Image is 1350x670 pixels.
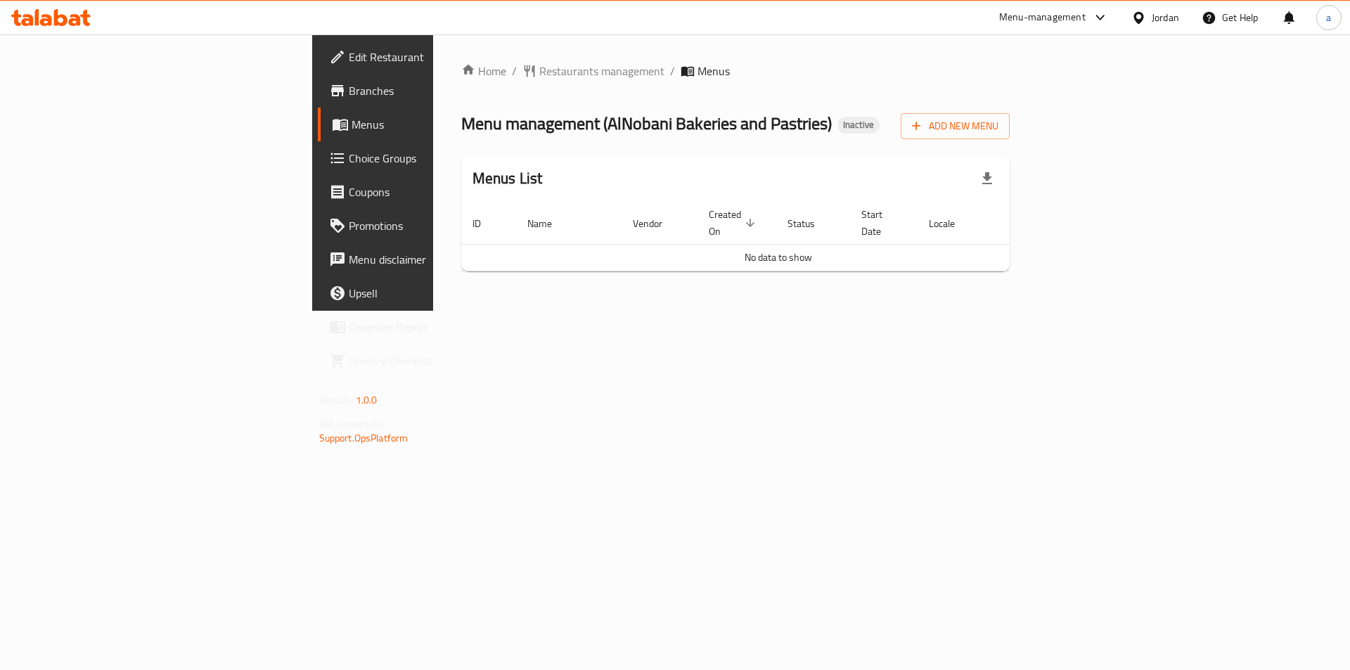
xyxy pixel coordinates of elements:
[1152,10,1179,25] div: Jordan
[787,215,833,232] span: Status
[901,113,1010,139] button: Add New Menu
[522,63,664,79] a: Restaurants management
[318,141,538,175] a: Choice Groups
[861,206,901,240] span: Start Date
[990,202,1095,245] th: Actions
[349,352,527,369] span: Grocery Checklist
[472,168,543,189] h2: Menus List
[318,344,538,378] a: Grocery Checklist
[319,415,384,433] span: Get support on:
[1326,10,1331,25] span: a
[472,215,499,232] span: ID
[318,40,538,74] a: Edit Restaurant
[709,206,759,240] span: Created On
[349,251,527,268] span: Menu disclaimer
[539,63,664,79] span: Restaurants management
[318,108,538,141] a: Menus
[319,391,354,409] span: Version:
[745,248,812,266] span: No data to show
[356,391,378,409] span: 1.0.0
[461,108,832,139] span: Menu management ( AlNobani Bakeries and Pastries )
[999,9,1086,26] div: Menu-management
[837,117,880,134] div: Inactive
[349,49,527,65] span: Edit Restaurant
[929,215,973,232] span: Locale
[461,63,1010,79] nav: breadcrumb
[349,318,527,335] span: Coverage Report
[633,215,681,232] span: Vendor
[349,183,527,200] span: Coupons
[349,82,527,99] span: Branches
[970,162,1004,195] div: Export file
[697,63,730,79] span: Menus
[318,276,538,310] a: Upsell
[837,119,880,131] span: Inactive
[318,209,538,243] a: Promotions
[319,429,409,447] a: Support.OpsPlatform
[352,116,527,133] span: Menus
[461,202,1095,271] table: enhanced table
[318,175,538,209] a: Coupons
[349,217,527,234] span: Promotions
[318,243,538,276] a: Menu disclaimer
[670,63,675,79] li: /
[912,117,998,135] span: Add New Menu
[349,285,527,302] span: Upsell
[318,74,538,108] a: Branches
[349,150,527,167] span: Choice Groups
[527,215,570,232] span: Name
[318,310,538,344] a: Coverage Report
